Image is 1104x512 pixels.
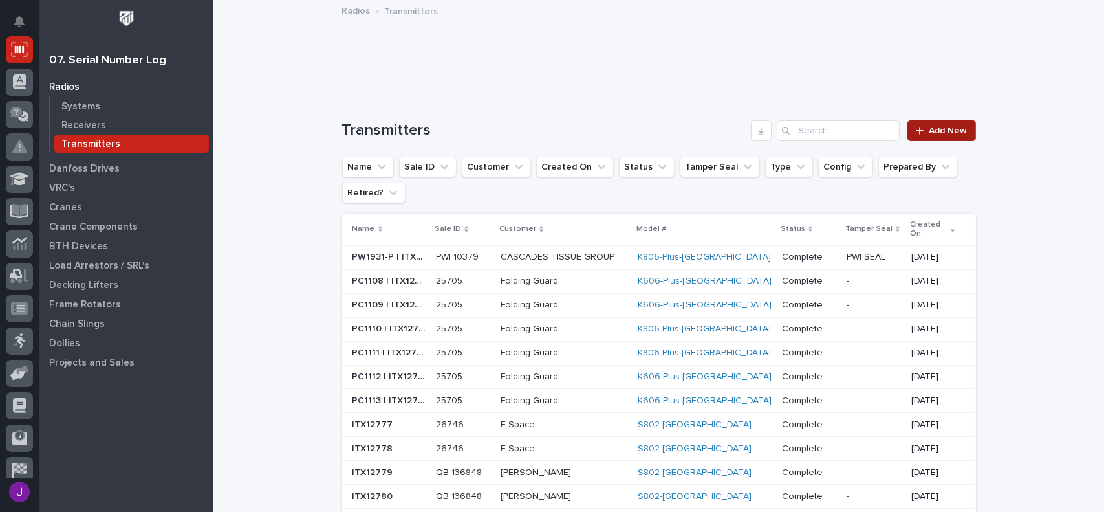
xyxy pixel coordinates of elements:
[911,348,955,359] p: [DATE]
[436,417,466,430] p: 26746
[39,77,213,96] a: Radios
[911,324,955,335] p: [DATE]
[782,441,825,454] p: Complete
[436,321,465,335] p: 25705
[911,395,955,406] p: [DATE]
[352,465,396,478] p: ITX12779
[847,345,852,359] p: -
[501,300,627,311] p: Folding Guard
[847,249,888,263] p: PWI SEAL
[342,317,976,341] tr: PC1110 | ITX12783PC1110 | ITX12783 2570525705 Folding GuardK806-Plus-[GEOGRAPHIC_DATA] CompleteCo...
[847,489,852,502] p: -
[352,249,429,263] p: PW1931-P | ITX12789
[619,157,675,177] button: Status
[781,222,805,236] p: Status
[765,157,813,177] button: Type
[39,178,213,197] a: VRC's
[847,273,852,287] p: -
[911,419,955,430] p: [DATE]
[50,97,213,115] a: Systems
[342,389,976,413] tr: PC1113 | ITX12786PC1113 | ITX12786 2570525705 Folding GuardK606-Plus-[GEOGRAPHIC_DATA] CompleteCo...
[50,116,213,134] a: Receivers
[436,489,484,502] p: QB 136848
[435,222,461,236] p: Sale ID
[501,348,627,359] p: Folding Guard
[501,372,627,383] p: Folding Guard
[501,276,627,287] p: Folding Guard
[399,157,457,177] button: Sale ID
[847,297,852,311] p: -
[39,236,213,256] a: BTH Devices
[847,417,852,430] p: -
[49,54,166,68] div: 07. Serial Number Log
[342,413,976,437] tr: ITX12777ITX12777 2674626746 E-SpaceS802-[GEOGRAPHIC_DATA] CompleteComplete -- [DATE]
[39,275,213,295] a: Decking Lifters
[501,324,627,335] p: Folding Guard
[352,369,429,383] p: PC1112 | ITX12785
[61,120,106,131] p: Receivers
[352,489,396,502] p: ITX12780
[436,441,466,454] p: 26746
[16,16,33,36] div: Notifications
[342,365,976,389] tr: PC1112 | ITX12785PC1112 | ITX12785 2570525705 Folding GuardK606-Plus-[GEOGRAPHIC_DATA] CompleteCo...
[878,157,958,177] button: Prepared By
[49,202,82,214] p: Cranes
[536,157,614,177] button: Created On
[342,341,976,365] tr: PC1111 | ITX12784PC1111 | ITX12784 2570525705 Folding GuardK806-Plus-[GEOGRAPHIC_DATA] CompleteCo...
[782,297,825,311] p: Complete
[501,419,627,430] p: E-Space
[352,273,429,287] p: PC1108 | ITX12781
[782,393,825,406] p: Complete
[342,437,976,461] tr: ITX12778ITX12778 2674626746 E-SpaceS802-[GEOGRAPHIC_DATA] CompleteComplete -- [DATE]
[845,222,893,236] p: Tamper Seal
[352,297,429,311] p: PC1109 | ITX12782
[501,467,627,478] p: [PERSON_NAME]
[49,299,121,311] p: Frame Rotators
[342,293,976,317] tr: PC1109 | ITX12782PC1109 | ITX12782 2570525705 Folding GuardK606-Plus-[GEOGRAPHIC_DATA] CompleteCo...
[782,321,825,335] p: Complete
[49,82,80,93] p: Radios
[777,120,900,141] input: Search
[342,121,746,140] h1: Transmitters
[911,467,955,478] p: [DATE]
[638,443,752,454] a: S802-[GEOGRAPHIC_DATA]
[847,441,852,454] p: -
[782,369,825,383] p: Complete
[911,252,955,263] p: [DATE]
[501,491,627,502] p: [PERSON_NAME]
[342,269,976,293] tr: PC1108 | ITX12781PC1108 | ITX12781 2570525705 Folding GuardK606-Plus-[GEOGRAPHIC_DATA] CompleteCo...
[782,417,825,430] p: Complete
[638,491,752,502] a: S802-[GEOGRAPHIC_DATA]
[342,485,976,509] tr: ITX12780ITX12780 QB 136848QB 136848 [PERSON_NAME]S802-[GEOGRAPHIC_DATA] CompleteComplete -- [DATE]
[638,348,771,359] a: K806-Plus-[GEOGRAPHIC_DATA]
[638,276,772,287] a: K606-Plus-[GEOGRAPHIC_DATA]
[342,157,394,177] button: Name
[342,3,371,17] a: Radios
[39,159,213,178] a: Danfoss Drives
[501,252,627,263] p: CASCADES TISSUE GROUP
[499,222,536,236] p: Customer
[352,441,396,454] p: ITX12778
[39,333,213,353] a: Dollies
[342,461,976,485] tr: ITX12779ITX12779 QB 136848QB 136848 [PERSON_NAME]S802-[GEOGRAPHIC_DATA] CompleteComplete -- [DATE]
[49,338,80,350] p: Dollies
[342,183,406,203] button: Retired?
[638,419,752,430] a: S802-[GEOGRAPHIC_DATA]
[638,300,772,311] a: K606-Plus-[GEOGRAPHIC_DATA]
[436,369,465,383] p: 25705
[782,249,825,263] p: Complete
[911,372,955,383] p: [DATE]
[39,197,213,217] a: Cranes
[436,273,465,287] p: 25705
[782,273,825,287] p: Complete
[39,256,213,275] a: Load Arrestors / SRL's
[49,260,149,272] p: Load Arrestors / SRL's
[436,249,481,263] p: PWI 10379
[636,222,666,236] p: Model #
[49,357,135,369] p: Projects and Sales
[680,157,760,177] button: Tamper Seal
[352,417,396,430] p: ITX12777
[782,465,825,478] p: Complete
[638,467,752,478] a: S802-[GEOGRAPHIC_DATA]
[847,321,852,335] p: -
